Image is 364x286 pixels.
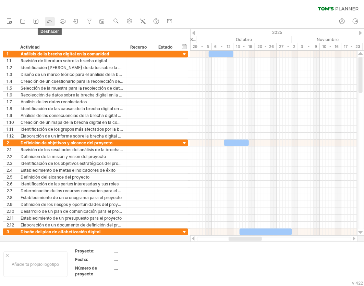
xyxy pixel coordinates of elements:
div: Definición de los riesgos y oportunidades del proyecto [21,201,123,208]
div: Desarrollo de un plan de comunicación para el proyecto [21,208,123,214]
div: Selección de la muestra para la recolección de datos [21,85,123,91]
div: Identificación de las causas de la brecha digital en la comunidad [21,105,123,112]
div: 2.12 [7,222,17,228]
div: Diseño del plan de alfabetización digital [21,229,123,235]
div: 27 - 2 [277,43,298,50]
div: October 2025 [196,36,292,43]
div: Identificación de los grupos más afectados por la brecha digital [21,126,123,132]
div: 2.6 [7,181,17,187]
div: .... [114,265,172,271]
div: Establecimiento de metas e indicadores de éxito [21,167,123,173]
div: Definición del alcance del proyecto [21,174,123,180]
div: 1.8 [7,105,17,112]
div: Recolección de datos sobre la brecha digital en la comunidad [21,92,123,98]
div: 13 - 19 [233,43,255,50]
div: 3 [7,229,17,235]
div: Establecimiento de un presupuesto para el proyecto [21,215,123,221]
div: 10 - 16 [320,43,341,50]
div: Identificación de las partes interesadas y sus roles [21,181,123,187]
div: 2.3 [7,160,17,167]
div: 1.4 [7,78,17,84]
div: Diseño de un marco teórico para el análisis de la brecha digital [21,71,123,78]
div: Definición de los objetivos de aprendizaje para la alfabetización digital [21,235,123,242]
div: Recurso [130,44,151,51]
div: 2.11 [7,215,17,221]
div: Determinación de los recursos necesarios para el proyecto [21,187,123,194]
a: deshacer [45,17,55,26]
div: Análisis de los datos recolectados [21,99,123,105]
div: 1.11 [7,126,17,132]
div: 2.5 [7,174,17,180]
div: Establecimiento de un cronograma para el proyecto [21,194,123,201]
div: Número de proyecto [75,265,113,277]
div: Definición de la misión y visión del proyecto [21,153,123,160]
div: 20 - 26 [255,43,277,50]
div: 1.5 [7,85,17,91]
div: Proyecto: [75,248,113,254]
div: 1.7 [7,99,17,105]
div: 2.8 [7,194,17,201]
div: 1.2 [7,64,17,71]
div: Elaboración de un documento de definición del proyecto [21,222,123,228]
div: .... [114,257,172,262]
div: Estado [158,44,173,51]
div: 2.2 [7,153,17,160]
div: 1.3 [7,71,17,78]
div: Análisis de las consecuencias de la brecha digital en la comunidad [21,112,123,119]
div: .... [114,248,172,254]
div: 29 - 5 [190,43,212,50]
div: 2 [7,140,17,146]
div: Identificación de los objetivos estratégicos del proyecto [21,160,123,167]
div: 3 - 9 [298,43,320,50]
div: 2.4 [7,167,17,173]
font: Añade tu propio logotipo [12,262,59,267]
div: Análisis de la brecha digital en la comunidad [21,51,123,57]
div: 1.10 [7,119,17,126]
div: 1.1 [7,57,17,64]
div: 2.7 [7,187,17,194]
div: Actividad [20,44,123,51]
div: 1.12 [7,133,17,139]
div: Definición de objetivos y alcance del proyecto [21,140,123,146]
div: Revisión de literatura sobre la brecha digital [21,57,123,64]
div: 1.9 [7,112,17,119]
div: 2.1 [7,146,17,153]
div: Elaboración de un informe sobre la brecha digital en la comunidad [21,133,123,139]
div: 1.6 [7,92,17,98]
div: Fecha: [75,257,113,262]
span: deshacer [38,28,62,35]
div: Identificación [PERSON_NAME] de datos sobre la brecha digital en la comunidad [21,64,123,71]
div: 2.9 [7,201,17,208]
div: v 422 [352,281,363,286]
div: 6 - 12 [212,43,233,50]
div: Revisión de los resultados del análisis de la brecha digital [21,146,123,153]
div: 17 - 23 [341,43,363,50]
div: Creación de un mapa de la brecha digital en la comunidad [21,119,123,126]
div: 2.10 [7,208,17,214]
div: Creación de un cuestionario para la recolección de datos [21,78,123,84]
div: 1 [7,51,17,57]
div: 3.1 [7,235,17,242]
